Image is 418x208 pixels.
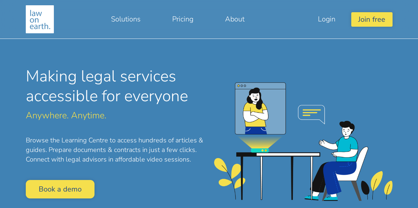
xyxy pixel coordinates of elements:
[26,180,95,198] a: Book a demo
[351,12,392,26] button: Join free
[302,11,351,27] a: Login
[156,11,209,27] a: Pricing
[26,67,204,105] h1: Making legal services accessible for everyone
[209,11,260,27] a: About
[95,11,156,27] a: Solutions
[26,5,54,33] img: Making legal services accessible to everyone, anywhere, anytime
[214,82,393,201] img: homepage-banner.png
[26,136,204,164] p: Browse the Learning Centre to access hundreds of articles & guides. Prepare documents & contracts...
[26,111,204,120] p: Anywhere. Anytime.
